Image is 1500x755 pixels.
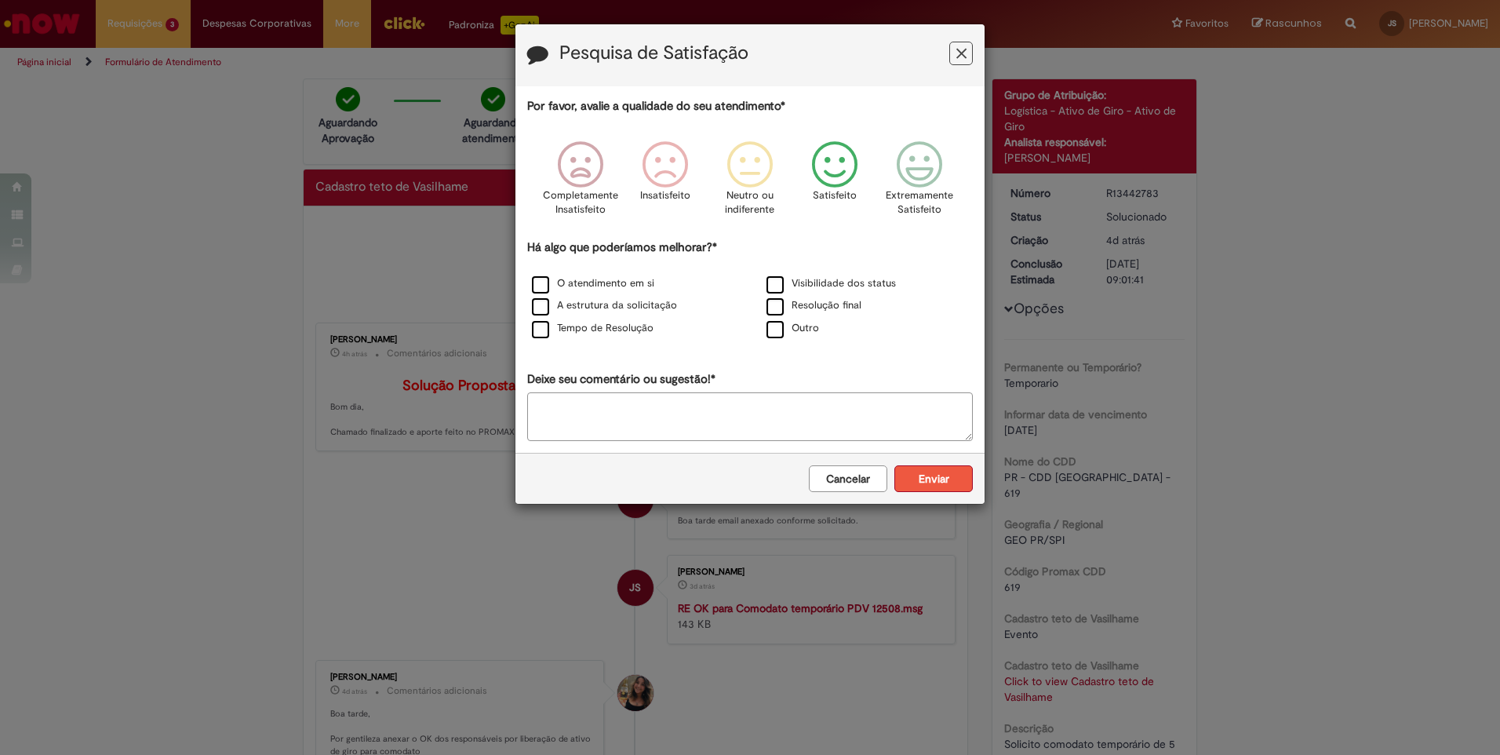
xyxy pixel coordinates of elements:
div: Neutro ou indiferente [710,129,790,237]
button: Cancelar [809,465,887,492]
p: Neutro ou indiferente [722,188,778,217]
p: Extremamente Satisfeito [886,188,953,217]
label: Tempo de Resolução [532,321,654,336]
p: Completamente Insatisfeito [543,188,618,217]
label: Resolução final [766,298,861,313]
p: Satisfeito [813,188,857,203]
div: Há algo que poderíamos melhorar?* [527,239,973,341]
div: Extremamente Satisfeito [879,129,959,237]
div: Satisfeito [795,129,875,237]
label: Deixe seu comentário ou sugestão!* [527,371,715,388]
label: Visibilidade dos status [766,276,896,291]
label: Outro [766,321,819,336]
div: Insatisfeito [625,129,705,237]
p: Insatisfeito [640,188,690,203]
label: Pesquisa de Satisfação [559,43,748,64]
button: Enviar [894,465,973,492]
div: Completamente Insatisfeito [540,129,620,237]
label: Por favor, avalie a qualidade do seu atendimento* [527,98,785,115]
label: O atendimento em si [532,276,654,291]
label: A estrutura da solicitação [532,298,677,313]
